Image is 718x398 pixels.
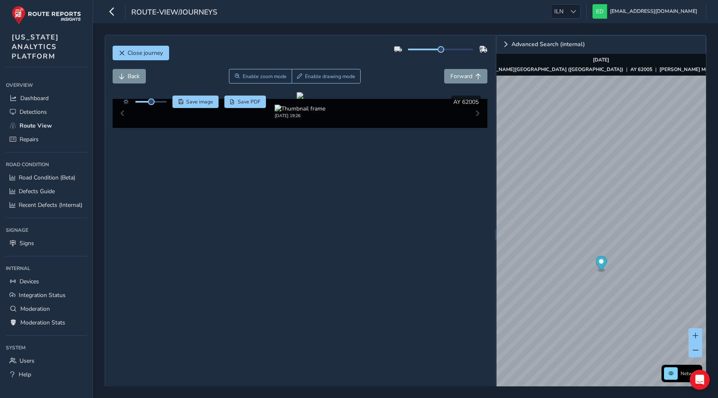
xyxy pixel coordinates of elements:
[690,370,710,390] div: Open Intercom Messenger
[275,105,325,113] img: Thumbnail frame
[19,187,55,195] span: Defects Guide
[275,113,325,119] div: [DATE] 19:26
[20,108,47,116] span: Detections
[6,133,87,146] a: Repairs
[6,198,87,212] a: Recent Defects (Internal)
[128,72,140,80] span: Back
[630,66,652,73] strong: AY 62005
[243,73,287,80] span: Enable zoom mode
[6,105,87,119] a: Detections
[20,319,65,327] span: Moderation Stats
[6,236,87,250] a: Signs
[6,79,87,91] div: Overview
[6,119,87,133] a: Route View
[593,4,607,19] img: diamond-layout
[444,69,487,84] button: Forward
[19,201,82,209] span: Recent Defects (Internal)
[19,174,75,182] span: Road Condition (Beta)
[113,69,146,84] button: Back
[20,357,34,365] span: Users
[6,224,87,236] div: Signage
[12,6,81,25] img: rr logo
[6,341,87,354] div: System
[6,184,87,198] a: Defects Guide
[593,4,700,19] button: [EMAIL_ADDRESS][DOMAIN_NAME]
[186,98,213,105] span: Save image
[497,35,706,54] a: Expand
[593,57,609,63] strong: [DATE]
[511,42,585,47] span: Advanced Search (internal)
[6,302,87,316] a: Moderation
[551,5,566,18] span: ILN
[6,171,87,184] a: Road Condition (Beta)
[6,275,87,288] a: Devices
[12,32,59,61] span: [US_STATE] ANALYTICS PLATFORM
[6,288,87,302] a: Integration Status
[450,72,472,80] span: Forward
[20,135,39,143] span: Repairs
[595,256,607,273] div: Map marker
[6,262,87,275] div: Internal
[20,278,39,285] span: Devices
[19,371,31,378] span: Help
[113,46,169,60] button: Close journey
[20,122,52,130] span: Route View
[6,354,87,368] a: Users
[6,368,87,381] a: Help
[229,69,292,84] button: Zoom
[6,91,87,105] a: Dashboard
[6,158,87,171] div: Road Condition
[292,69,361,84] button: Draw
[20,94,49,102] span: Dashboard
[19,291,66,299] span: Integration Status
[224,96,266,108] button: PDF
[20,239,34,247] span: Signs
[238,98,261,105] span: Save PDF
[610,4,697,19] span: [EMAIL_ADDRESS][DOMAIN_NAME]
[20,305,50,313] span: Moderation
[453,98,479,106] span: AY 62005
[128,49,163,57] span: Close journey
[131,7,217,19] span: route-view/journeys
[6,316,87,329] a: Moderation Stats
[172,96,219,108] button: Save
[305,73,355,80] span: Enable drawing mode
[681,370,700,377] span: Network
[447,66,623,73] strong: ASSET NO. [PERSON_NAME][GEOGRAPHIC_DATA] ([GEOGRAPHIC_DATA])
